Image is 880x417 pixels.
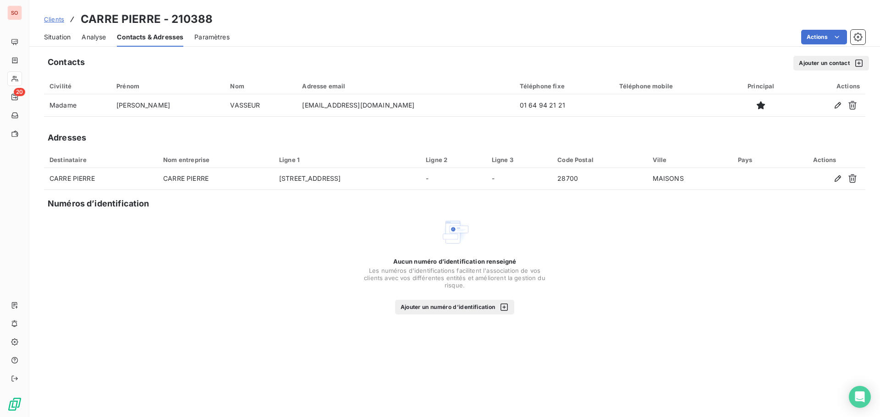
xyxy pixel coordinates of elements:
span: Situation [44,32,71,42]
div: Ville [653,156,727,163]
td: [PERSON_NAME] [111,94,225,116]
div: Prénom [116,82,219,90]
div: Téléphone mobile [619,82,722,90]
td: 28700 [552,168,647,190]
div: Ligne 3 [492,156,547,163]
div: Actions [800,82,860,90]
h5: Contacts [48,56,85,69]
div: Open Intercom Messenger [849,386,871,408]
div: Téléphone fixe [520,82,608,90]
div: Ligne 2 [426,156,481,163]
td: Madame [44,94,111,116]
td: 01 64 94 21 21 [514,94,614,116]
td: CARRE PIERRE [158,168,274,190]
div: Ligne 1 [279,156,415,163]
span: Clients [44,16,64,23]
div: Destinataire [49,156,152,163]
button: Ajouter un contact [793,56,869,70]
td: CARRE PIERRE [44,168,158,190]
td: [EMAIL_ADDRESS][DOMAIN_NAME] [297,94,514,116]
a: Clients [44,15,64,24]
h3: CARRE PIERRE - 210388 [81,11,213,27]
span: Aucun numéro d’identification renseigné [393,258,517,265]
td: [STREET_ADDRESS] [274,168,420,190]
div: Principal [733,82,789,90]
img: Empty state [440,217,469,247]
div: Actions [789,156,860,163]
div: SO [7,5,22,20]
span: Analyse [82,32,106,42]
span: Contacts & Adresses [117,32,183,42]
span: Paramètres [194,32,230,42]
button: Actions [801,30,847,44]
button: Ajouter un numéro d’identification [395,300,515,314]
h5: Numéros d’identification [48,197,149,210]
td: - [420,168,486,190]
td: VASSEUR [225,94,297,116]
div: Adresse email [302,82,508,90]
td: - [486,168,552,190]
img: Logo LeanPay [7,397,22,412]
div: Code Postal [557,156,641,163]
div: Nom [230,82,291,90]
div: Nom entreprise [163,156,268,163]
td: MAISONS [647,168,732,190]
span: 20 [14,88,25,96]
div: Pays [738,156,778,163]
span: Les numéros d'identifications facilitent l'association de vos clients avec vos différentes entité... [363,267,546,289]
div: Civilité [49,82,105,90]
a: 20 [7,90,22,104]
h5: Adresses [48,131,86,144]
